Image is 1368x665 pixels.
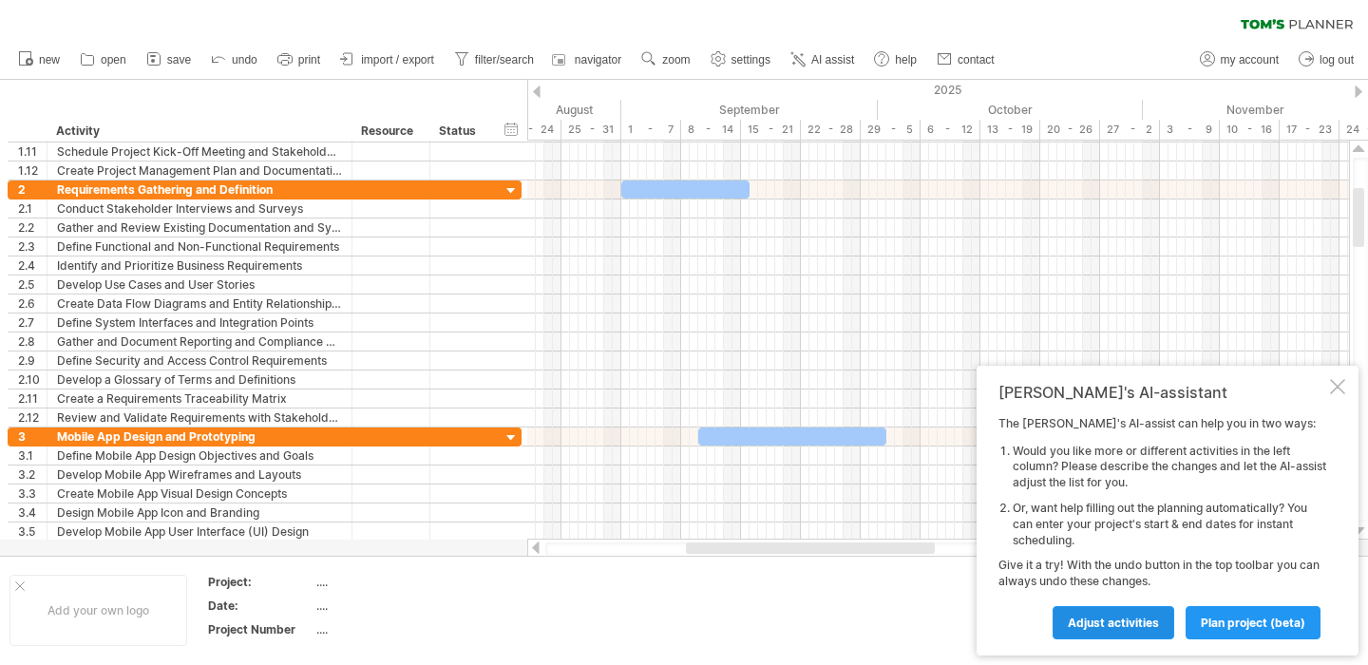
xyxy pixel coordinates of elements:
[57,446,342,465] div: Define Mobile App Design Objectives and Goals
[18,389,47,408] div: 2.11
[57,522,342,541] div: Develop Mobile App User Interface (UI) Design
[18,199,47,218] div: 2.1
[57,142,342,161] div: Schedule Project Kick-Off Meeting and Stakeholder Briefing
[801,120,861,140] div: 22 - 28
[57,332,342,351] div: Gather and Document Reporting and Compliance Requirements
[958,53,995,66] span: contact
[57,389,342,408] div: Create a Requirements Traceability Matrix
[706,47,776,72] a: settings
[57,218,342,237] div: Gather and Review Existing Documentation and Systems
[57,294,342,313] div: Create Data Flow Diagrams and Entity Relationship Diagrams
[1040,120,1100,140] div: 20 - 26
[1320,53,1354,66] span: log out
[1013,444,1326,491] li: Would you like more or different activities in the left column? Please describe the changes and l...
[980,120,1040,140] div: 13 - 19
[18,446,47,465] div: 3.1
[18,522,47,541] div: 3.5
[18,370,47,389] div: 2.10
[57,275,342,294] div: Develop Use Cases and User Stories
[18,218,47,237] div: 2.2
[1294,47,1359,72] a: log out
[561,120,621,140] div: 25 - 31
[75,47,132,72] a: open
[18,484,47,503] div: 3.3
[316,621,476,637] div: ....
[1068,616,1159,630] span: Adjust activities
[1201,616,1305,630] span: plan project (beta)
[18,237,47,256] div: 2.3
[1221,53,1279,66] span: my account
[57,180,342,199] div: Requirements Gathering and Definition
[895,53,917,66] span: help
[18,142,47,161] div: 1.11
[18,465,47,484] div: 3.2
[18,332,47,351] div: 2.8
[206,47,263,72] a: undo
[998,416,1326,638] div: The [PERSON_NAME]'s AI-assist can help you in two ways: Give it a try! With the undo button in th...
[18,427,47,446] div: 3
[18,256,47,275] div: 2.4
[57,199,342,218] div: Conduct Stakeholder Interviews and Surveys
[142,47,197,72] a: save
[1100,120,1160,140] div: 27 - 2
[13,47,66,72] a: new
[878,100,1143,120] div: October 2025
[273,47,326,72] a: print
[998,383,1326,402] div: [PERSON_NAME]'s AI-assistant
[361,122,419,141] div: Resource
[1195,47,1284,72] a: my account
[232,53,257,66] span: undo
[741,120,801,140] div: 15 - 21
[621,100,878,120] div: September 2025
[662,53,690,66] span: zoom
[18,275,47,294] div: 2.5
[18,180,47,199] div: 2
[18,351,47,370] div: 2.9
[57,408,342,427] div: Review and Validate Requirements with Stakeholders
[57,256,342,275] div: Identify and Prioritize Business Requirements
[57,313,342,332] div: Define System Interfaces and Integration Points
[621,120,681,140] div: 1 - 7
[208,621,313,637] div: Project Number
[56,122,341,141] div: Activity
[1013,501,1326,548] li: Or, want help filling out the planning automatically? You can enter your project's start & end da...
[208,574,313,590] div: Project:
[18,161,47,180] div: 1.12
[57,161,342,180] div: Create Project Management Plan and Documentation
[811,53,854,66] span: AI assist
[9,575,187,646] div: Add your own logo
[18,503,47,522] div: 3.4
[316,598,476,614] div: ....
[18,313,47,332] div: 2.7
[316,574,476,590] div: ....
[18,294,47,313] div: 2.6
[786,47,860,72] a: AI assist
[869,47,922,72] a: help
[636,47,695,72] a: zoom
[57,237,342,256] div: Define Functional and Non-Functional Requirements
[1220,120,1280,140] div: 10 - 16
[298,53,320,66] span: print
[921,120,980,140] div: 6 - 12
[57,465,342,484] div: Develop Mobile App Wireframes and Layouts
[1280,120,1339,140] div: 17 - 23
[39,53,60,66] span: new
[167,53,191,66] span: save
[681,120,741,140] div: 8 - 14
[57,351,342,370] div: Define Security and Access Control Requirements
[475,53,534,66] span: filter/search
[57,503,342,522] div: Design Mobile App Icon and Branding
[731,53,770,66] span: settings
[439,122,481,141] div: Status
[335,47,440,72] a: import / export
[57,427,342,446] div: Mobile App Design and Prototyping
[1160,120,1220,140] div: 3 - 9
[57,370,342,389] div: Develop a Glossary of Terms and Definitions
[208,598,313,614] div: Date:
[549,47,627,72] a: navigator
[449,47,540,72] a: filter/search
[575,53,621,66] span: navigator
[18,408,47,427] div: 2.12
[861,120,921,140] div: 29 - 5
[361,53,434,66] span: import / export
